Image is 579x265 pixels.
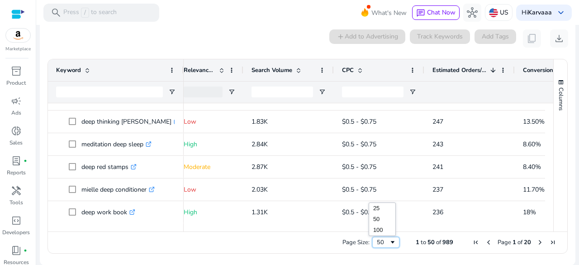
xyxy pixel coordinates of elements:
[523,117,545,126] span: 13.50%
[432,163,443,171] span: 241
[555,7,566,18] span: keyboard_arrow_down
[557,87,565,111] span: Columns
[168,88,176,96] button: Open Filter Menu
[11,125,22,136] span: donut_small
[369,202,396,236] div: Select Field
[11,215,22,226] span: code_blocks
[252,163,268,171] span: 2.87K
[513,238,516,246] span: 1
[252,66,292,74] span: Search Volume
[463,4,481,22] button: hub
[500,5,508,20] p: US
[6,29,30,42] img: amazon.svg
[11,109,21,117] p: Ads
[373,205,380,212] span: 25
[9,139,23,147] p: Sales
[252,208,268,217] span: 1.31K
[81,158,137,176] p: deep red stamps
[489,8,498,17] img: us.svg
[550,29,568,48] button: download
[342,66,354,74] span: CPC
[416,9,425,18] span: chat
[252,95,268,103] span: 4.44K
[6,79,26,87] p: Product
[432,117,443,126] span: 247
[342,185,376,194] span: $0.5 - $0.75
[412,5,460,20] button: chatChat Now
[432,185,443,194] span: 237
[517,238,522,246] span: of
[432,140,443,149] span: 243
[342,140,376,149] span: $0.5 - $0.75
[342,208,376,217] span: $0.5 - $0.75
[252,117,268,126] span: 1.83K
[377,238,389,246] div: 50
[11,96,22,106] span: campaign
[252,87,313,97] input: Search Volume Filter Input
[184,180,235,199] p: Low
[81,112,180,131] p: deep thinking [PERSON_NAME]
[11,245,22,256] span: book_4
[427,238,435,246] span: 50
[498,238,511,246] span: Page
[184,158,235,176] p: Moderate
[342,117,376,126] span: $0.5 - $0.75
[427,8,456,17] span: Chat Now
[372,237,399,248] div: Page Size
[432,208,443,217] span: 236
[184,112,235,131] p: Low
[373,216,380,222] span: 50
[7,169,26,177] p: Reports
[228,88,235,96] button: Open Filter Menu
[252,140,268,149] span: 2.84K
[523,140,541,149] span: 8.60%
[11,155,22,166] span: lab_profile
[252,185,268,194] span: 2.03K
[536,239,544,246] div: Next Page
[549,239,556,246] div: Last Page
[56,87,163,97] input: Keyword Filter Input
[554,33,565,44] span: download
[81,8,89,18] span: /
[63,8,117,18] p: Press to search
[184,135,235,154] p: High
[522,10,552,16] p: Hi
[24,159,27,163] span: fiber_manual_record
[416,238,419,246] span: 1
[81,180,155,199] p: mielle deep conditioner
[5,46,31,53] p: Marketplace
[432,66,487,74] span: Estimated Orders/Month
[2,228,30,236] p: Developers
[11,185,22,196] span: handyman
[81,135,152,154] p: meditation deep sleep
[184,203,235,222] p: High
[184,66,215,74] span: Relevance Score
[472,239,479,246] div: First Page
[371,5,407,21] span: What's New
[9,198,23,207] p: Tools
[342,87,403,97] input: CPC Filter Input
[523,208,536,217] span: 18%
[56,66,81,74] span: Keyword
[442,238,453,246] span: 989
[373,226,383,233] span: 100
[528,8,552,17] b: Karvaaa
[409,88,416,96] button: Open Filter Menu
[51,7,62,18] span: search
[523,185,545,194] span: 11.70%
[342,163,376,171] span: $0.5 - $0.75
[485,239,492,246] div: Previous Page
[421,238,426,246] span: to
[523,66,568,74] span: Conversion Rate
[24,249,27,252] span: fiber_manual_record
[467,7,478,18] span: hub
[342,238,370,246] div: Page Size:
[11,66,22,77] span: inventory_2
[81,203,135,222] p: deep work book
[436,238,441,246] span: of
[318,88,326,96] button: Open Filter Menu
[523,163,541,171] span: 8.40%
[524,238,531,246] span: 20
